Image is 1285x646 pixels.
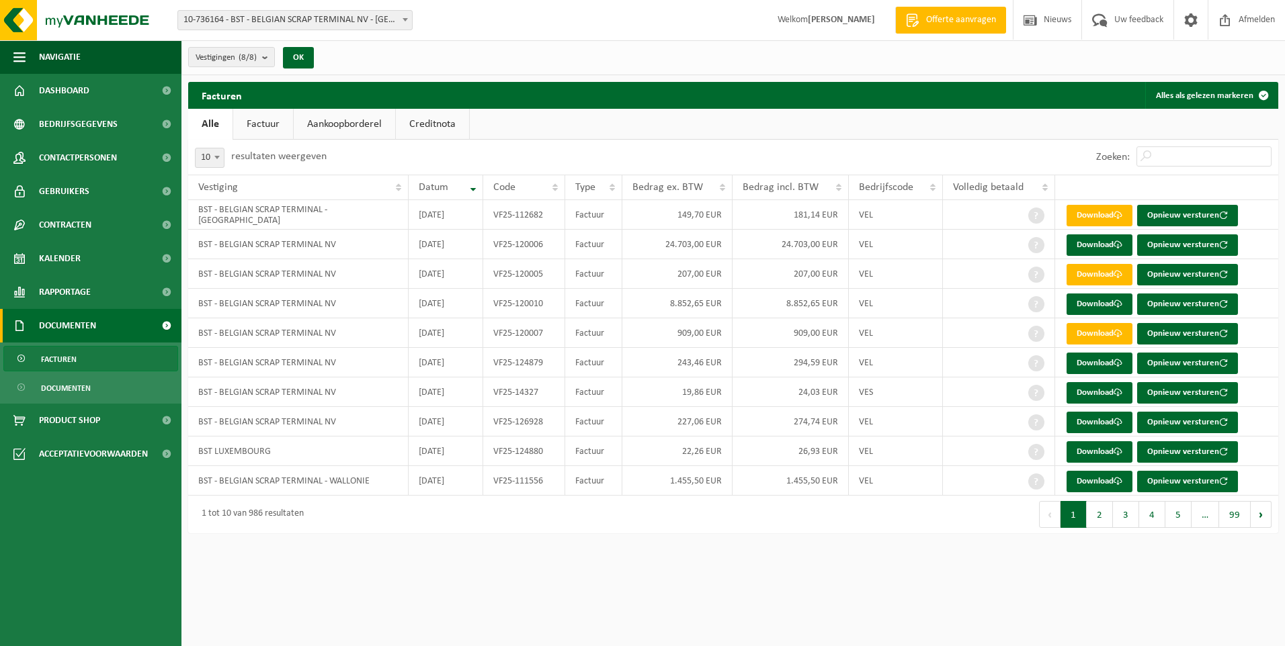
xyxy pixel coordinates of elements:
td: 22,26 EUR [622,436,733,466]
button: 1 [1061,501,1087,528]
button: 2 [1087,501,1113,528]
a: Facturen [3,346,178,371]
span: Gebruikers [39,175,89,208]
td: [DATE] [409,466,483,496]
td: 149,70 EUR [622,200,733,230]
a: Download [1067,205,1132,226]
count: (8/8) [239,53,257,62]
button: Opnieuw versturen [1137,205,1238,226]
td: [DATE] [409,230,483,259]
button: OK [283,47,314,68]
td: 1.455,50 EUR [622,466,733,496]
a: Download [1067,412,1132,433]
td: VEL [849,318,943,348]
button: 3 [1113,501,1139,528]
td: Factuur [565,377,622,407]
td: 24,03 EUR [733,377,849,407]
span: … [1192,501,1219,528]
span: Vestiging [198,182,238,193]
a: Creditnota [396,109,469,140]
td: 243,46 EUR [622,348,733,377]
button: Alles als gelezen markeren [1145,82,1277,109]
a: Aankoopborderel [294,109,395,140]
td: 294,59 EUR [733,348,849,377]
td: VEL [849,200,943,230]
a: Download [1067,323,1132,344]
label: resultaten weergeven [231,151,327,162]
td: BST - BELGIAN SCRAP TERMINAL - WALLONIE [188,466,409,496]
span: Bedrijfsgegevens [39,107,118,141]
td: Factuur [565,318,622,348]
td: BST - BELGIAN SCRAP TERMINAL NV [188,230,409,259]
button: Opnieuw versturen [1137,264,1238,285]
a: Download [1067,234,1132,256]
td: VF25-120006 [483,230,565,259]
a: Documenten [3,375,178,400]
span: Type [575,182,595,193]
span: Vestigingen [196,48,257,68]
span: Kalender [39,242,81,275]
span: Product Shop [39,404,100,437]
td: 207,00 EUR [733,259,849,289]
button: Previous [1039,501,1061,528]
td: 274,74 EUR [733,407,849,436]
a: Offerte aanvragen [895,7,1006,34]
div: 1 tot 10 van 986 resultaten [195,502,304,526]
td: VEL [849,259,943,289]
td: VF25-14327 [483,377,565,407]
td: 24.703,00 EUR [733,230,849,259]
td: VF25-111556 [483,466,565,496]
span: Dashboard [39,74,89,107]
button: 4 [1139,501,1165,528]
span: Datum [419,182,448,193]
button: Opnieuw versturen [1137,293,1238,315]
a: Factuur [233,109,293,140]
td: VEL [849,230,943,259]
span: 10-736164 - BST - BELGIAN SCRAP TERMINAL NV - KALLO [177,10,413,30]
td: [DATE] [409,259,483,289]
span: Documenten [39,309,96,342]
span: Bedrag ex. BTW [632,182,703,193]
td: BST - BELGIAN SCRAP TERMINAL NV [188,377,409,407]
td: VF25-120010 [483,289,565,318]
td: VEL [849,289,943,318]
button: Opnieuw versturen [1137,323,1238,344]
td: 909,00 EUR [622,318,733,348]
td: BST - BELGIAN SCRAP TERMINAL NV [188,318,409,348]
span: Contracten [39,208,91,242]
td: [DATE] [409,318,483,348]
td: VES [849,377,943,407]
button: Vestigingen(8/8) [188,47,275,67]
td: 8.852,65 EUR [622,289,733,318]
td: 24.703,00 EUR [622,230,733,259]
td: BST - BELGIAN SCRAP TERMINAL NV [188,259,409,289]
span: 10 [195,148,224,168]
td: VEL [849,466,943,496]
h2: Facturen [188,82,255,108]
td: BST - BELGIAN SCRAP TERMINAL NV [188,289,409,318]
span: Facturen [41,347,77,372]
td: 227,06 EUR [622,407,733,436]
button: Next [1251,501,1272,528]
a: Download [1067,382,1132,404]
td: [DATE] [409,348,483,377]
a: Download [1067,293,1132,315]
span: 10 [196,148,224,167]
td: VF25-112682 [483,200,565,230]
td: Factuur [565,407,622,436]
td: VF25-120007 [483,318,565,348]
button: Opnieuw versturen [1137,382,1238,404]
span: Bedrag incl. BTW [743,182,819,193]
td: Factuur [565,200,622,230]
td: Factuur [565,259,622,289]
span: Navigatie [39,40,81,74]
a: Alle [188,109,233,140]
span: Volledig betaald [953,182,1024,193]
td: Factuur [565,289,622,318]
td: 26,93 EUR [733,436,849,466]
span: 10-736164 - BST - BELGIAN SCRAP TERMINAL NV - KALLO [178,11,412,30]
td: VF25-124879 [483,348,565,377]
td: VF25-126928 [483,407,565,436]
td: VEL [849,348,943,377]
td: [DATE] [409,407,483,436]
